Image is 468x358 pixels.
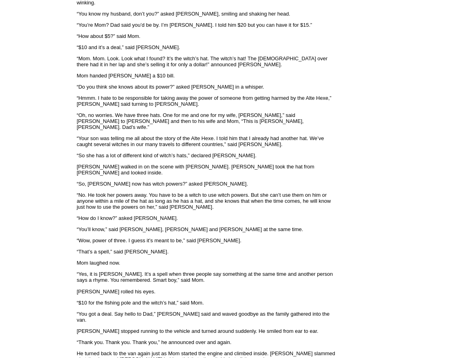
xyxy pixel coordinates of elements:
p: “How about $5?” said Mom. [77,33,337,39]
p: “Hmmm. I hate to be responsible for taking away the power of someone from getting harmed by the A... [77,95,337,107]
p: [PERSON_NAME] stopped running to the vehicle and turned around suddenly. He smiled from ear to ear. [77,328,337,334]
p: “Thank you. Thank you. Thank you,” he announced over and again. [77,339,337,345]
p: Mom handed [PERSON_NAME] a $10 bill. [77,73,337,79]
p: “So she has a lot of different kind of witch’s hats,” declared [PERSON_NAME]. [77,152,337,158]
p: “You’ll know,” said [PERSON_NAME], [PERSON_NAME] and [PERSON_NAME] at the same time. [77,226,337,232]
p: “No. He took her powers away. You have to be a witch to use witch powers. But she can’t use them ... [77,192,337,210]
p: “You’re Mom? Dad said you’d be by. I’m [PERSON_NAME]. I told him $20 but you can have it for $15.” [77,22,337,28]
p: “So, [PERSON_NAME] now has witch powers?” asked [PERSON_NAME]. [77,181,337,187]
p: “How do I know?” asked [PERSON_NAME]. [77,215,337,221]
p: Mom laughed now. [77,260,337,266]
p: “Wow, power of three. I guess it’s meant to be,” said [PERSON_NAME]. [77,237,337,243]
p: “Mom. Mom. Look. Look what I found? It’s the witch’s hat. The witch’s hat! The [DEMOGRAPHIC_DATA]... [77,55,337,67]
p: “Do you think she knows about its power?” asked [PERSON_NAME] in a whisper. [77,84,337,90]
p: [PERSON_NAME] walked in on the scene with [PERSON_NAME]. [PERSON_NAME] took the hat from [PERSON_... [77,164,337,176]
p: “You know my husband, don’t you?” asked [PERSON_NAME], smiling and shaking her head. [77,11,337,17]
p: “Yes, it is [PERSON_NAME]. It’s a spell when three people say something at the same time and anot... [77,271,337,283]
p: “$10 and it’s a deal,” said [PERSON_NAME]. [77,44,337,50]
p: “Your son was telling me all about the story of the Alte Hexe. I told him that I already had anot... [77,135,337,147]
p: “That’s a spell,” said [PERSON_NAME]. [77,249,337,255]
p: “Oh, no worries. We have three hats. One for me and one for my wife, [PERSON_NAME],” said [PERSON... [77,112,337,130]
p: “$10 for the fishing pole and the witch’s hat,” said Mom. [77,299,337,305]
p: “You got a deal. Say hello to Dad,” [PERSON_NAME] said and waved goodbye as the family gathered i... [77,311,337,322]
p: [PERSON_NAME] rolled his eyes. [77,288,337,294]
